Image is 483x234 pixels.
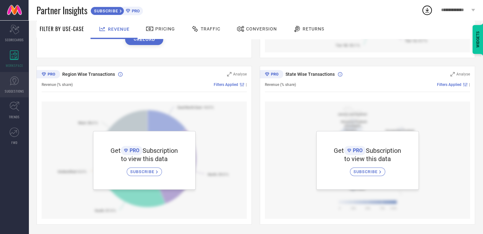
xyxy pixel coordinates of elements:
span: Revenue (% share) [42,82,73,87]
span: Conversion [246,26,277,31]
span: Filters Applied [214,82,238,87]
span: FWD [11,140,17,145]
span: Revenue (% share) [265,82,296,87]
span: Region Wise Transactions [62,72,115,77]
span: SUBSCRIBE [91,9,120,13]
span: | [469,82,470,87]
span: Get [334,147,344,154]
span: TRENDS [9,114,20,119]
span: Get [111,147,121,154]
div: Open download list [421,4,433,16]
span: PRO [130,9,140,13]
span: Revenue [108,27,130,32]
span: to view this data [121,155,168,163]
span: | [246,82,247,87]
span: SUBSCRIBE [130,169,156,174]
span: PRO [128,147,139,153]
span: Subscription [366,147,401,154]
span: PRO [351,147,363,153]
div: Premium [37,70,60,80]
span: Analyse [456,72,470,76]
span: Traffic [201,26,220,31]
span: SCORECARDS [5,37,24,42]
span: Partner Insights [37,4,87,17]
span: Filters Applied [437,82,461,87]
a: SUBSCRIBE [127,163,162,176]
span: WORKSPACE [6,63,23,68]
span: Returns [303,26,324,31]
span: Analyse [233,72,247,76]
svg: Zoom [450,72,455,76]
a: SUBSCRIBEPRO [91,5,143,15]
span: Pricing [155,26,175,31]
span: Filter By Use-Case [40,25,84,33]
span: SUGGESTIONS [5,89,24,94]
span: State Wise Transactions [285,72,335,77]
span: SUBSCRIBE [353,169,379,174]
button: ↻Reload [125,34,163,45]
span: Subscription [143,147,178,154]
div: Premium [260,70,283,80]
span: to view this data [344,155,391,163]
svg: Zoom [227,72,231,76]
a: SUBSCRIBE [350,163,385,176]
